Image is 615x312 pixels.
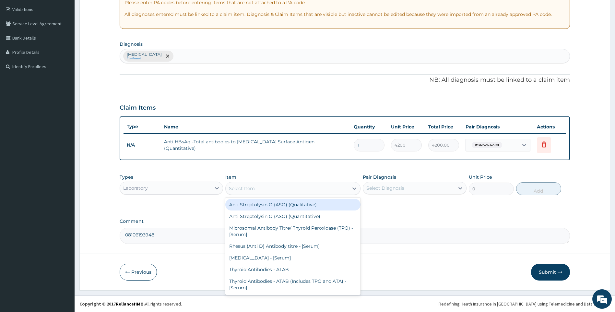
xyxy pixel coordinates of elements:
[123,185,148,191] div: Laboratory
[439,301,610,307] div: Redefining Heath Insurance in [GEOGRAPHIC_DATA] using Telemedicine and Data Science!
[516,182,561,195] button: Add
[127,57,162,60] small: Confirmed
[165,53,171,59] span: remove selection option
[225,275,361,294] div: Thyroid Antibodies - ATAB (Includes TPO and ATA) - [Serum]
[106,3,122,19] div: Minimize live chat window
[225,294,361,312] div: RA - Rhuematoid [MEDICAL_DATA] (Qualitative)- [Serum]
[127,52,162,57] p: [MEDICAL_DATA]
[469,174,492,180] label: Unit Price
[120,264,157,281] button: Previous
[120,76,570,84] p: NB: All diagnosis must be linked to a claim item
[229,185,255,192] div: Select Item
[120,174,133,180] label: Types
[225,264,361,275] div: Thyroid Antibodies - ATAB
[116,301,144,307] a: RelianceHMO
[363,174,396,180] label: Pair Diagnosis
[366,185,404,191] div: Select Diagnosis
[462,120,534,133] th: Pair Diagnosis
[531,264,570,281] button: Submit
[225,210,361,222] div: Anti Streptolysin O (ASO) (Quantitative)
[124,11,565,18] p: All diagnoses entered must be linked to a claim item. Diagnosis & Claim Items that are visible bu...
[350,120,388,133] th: Quantity
[3,177,124,200] textarea: Type your message and hit 'Enter'
[124,121,161,133] th: Type
[120,219,570,224] label: Comment
[425,120,462,133] th: Total Price
[161,135,351,155] td: Anti HBsAg -Total antibodies to [MEDICAL_DATA] Surface Antigen (Quantitative)
[124,139,161,151] td: N/A
[12,32,26,49] img: d_794563401_company_1708531726252_794563401
[225,252,361,264] div: [MEDICAL_DATA] - [Serum]
[120,41,143,47] label: Diagnosis
[225,240,361,252] div: Rhesus (Anti D) Antibody titre - [Serum]
[161,120,351,133] th: Name
[225,174,236,180] label: Item
[120,104,156,112] h3: Claim Items
[34,36,109,45] div: Chat with us now
[225,222,361,240] div: Microsomal Antibody Titre/ Thyroid Peroxidase (TPO) - [Serum]
[225,199,361,210] div: Anti Streptolysin O (ASO) (Qualitative)
[75,295,615,312] footer: All rights reserved.
[472,142,502,148] span: [MEDICAL_DATA]
[38,82,89,147] span: We're online!
[388,120,425,133] th: Unit Price
[534,120,566,133] th: Actions
[79,301,145,307] strong: Copyright © 2017 .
